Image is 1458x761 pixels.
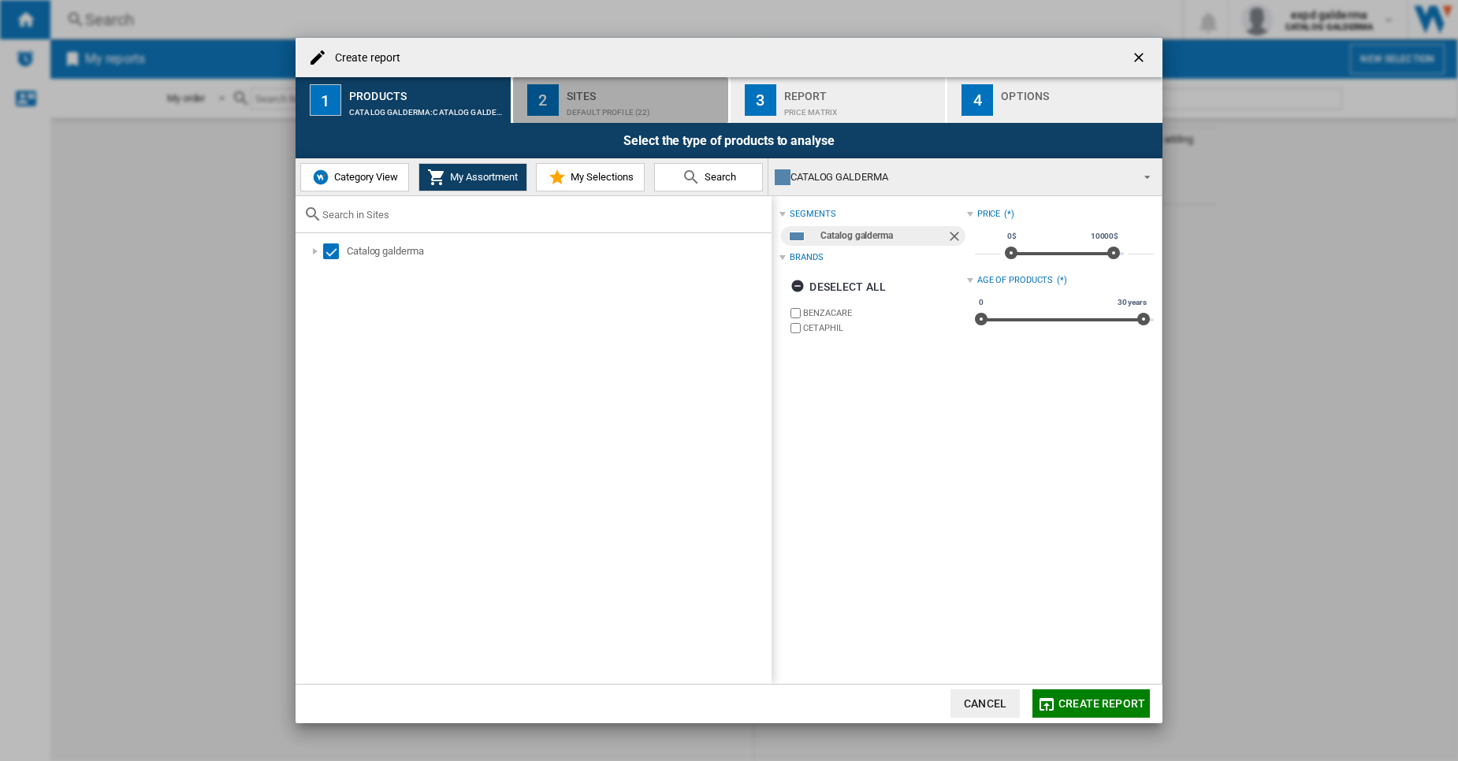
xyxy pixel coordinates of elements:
span: 0 [976,296,986,309]
div: 2 [527,84,559,116]
button: getI18NText('BUTTONS.CLOSE_DIALOG') [1125,42,1156,73]
div: Brands [790,251,823,264]
div: Age of products [977,274,1054,287]
span: My Assortment [446,171,518,183]
span: 30 years [1115,296,1149,309]
div: Catalog galderma [347,243,769,259]
div: Default profile (22) [567,100,722,117]
h4: Create report [327,50,400,66]
span: 10000$ [1088,230,1121,243]
input: brand.name [790,308,801,318]
button: Deselect all [786,273,891,301]
span: Search [701,171,736,183]
button: Search [654,163,763,191]
div: 3 [745,84,776,116]
span: 0$ [1005,230,1019,243]
ng-md-icon: Remove [947,228,965,247]
label: CETAPHIL [803,322,966,334]
div: Products [349,84,504,100]
div: Price Matrix [784,100,939,117]
img: wiser-icon-blue.png [311,168,330,187]
div: CATALOG GALDERMA [775,166,1130,188]
button: 1 Products CATALOG GALDERMA:Catalog galderma [296,77,512,123]
div: CATALOG GALDERMA:Catalog galderma [349,100,504,117]
span: Category View [330,171,398,183]
button: 3 Report Price Matrix [731,77,947,123]
div: 1 [310,84,341,116]
button: 2 Sites Default profile (22) [513,77,730,123]
button: Category View [300,163,409,191]
div: Price [977,208,1001,221]
div: Catalog galderma [820,226,946,246]
div: Select the type of products to analyse [296,123,1162,158]
div: Sites [567,84,722,100]
div: Deselect all [790,273,886,301]
button: My Assortment [418,163,527,191]
label: BENZACARE [803,307,966,319]
div: 4 [961,84,993,116]
div: Options [1001,84,1156,100]
button: My Selections [536,163,645,191]
input: brand.name [790,323,801,333]
div: segments [790,208,835,221]
ng-md-icon: getI18NText('BUTTONS.CLOSE_DIALOG') [1131,50,1150,69]
span: Create report [1058,697,1145,710]
div: Report [784,84,939,100]
span: My Selections [567,171,634,183]
input: Search in Sites [322,209,764,221]
button: Create report [1032,689,1150,718]
button: 4 Options [947,77,1162,123]
md-checkbox: Select [323,243,347,259]
button: Cancel [950,689,1020,718]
